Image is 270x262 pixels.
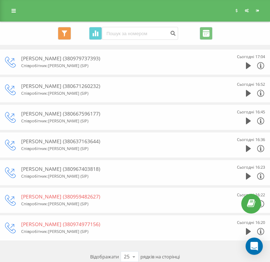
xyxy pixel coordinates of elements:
[21,138,218,145] div: [PERSON_NAME] (380637163644)
[21,221,218,228] div: [PERSON_NAME] (380974977156)
[237,53,265,60] div: Сьогодні 17:04
[237,81,265,88] div: Сьогодні 16:52
[237,219,265,226] div: Сьогодні 16:20
[21,193,218,200] div: [PERSON_NAME] (380959482627)
[21,228,218,235] div: Співробітник : [PERSON_NAME] (SIP)
[21,83,218,90] div: [PERSON_NAME] (380671260232)
[21,165,218,173] div: [PERSON_NAME] (380967403818)
[21,173,218,180] div: Співробітник : [PERSON_NAME] (SIP)
[90,253,119,260] span: Відображати
[124,253,130,260] div: 25
[21,90,218,97] div: Співробітник : [PERSON_NAME] (SIP)
[140,253,180,260] span: рядків на сторінці
[21,117,218,125] div: Співробітник : [PERSON_NAME] (SIP)
[237,108,265,116] div: Сьогодні 16:45
[21,145,218,152] div: Співробітник : [PERSON_NAME] (SIP)
[21,62,218,69] div: Співробітник : [PERSON_NAME] (SIP)
[21,200,218,207] div: Співробітник : [PERSON_NAME] (SIP)
[21,55,218,62] div: [PERSON_NAME] (380979737393)
[237,164,265,171] div: Сьогодні 16:23
[102,27,178,40] input: Пошук за номером
[237,136,265,143] div: Сьогодні 16:36
[246,238,263,255] div: Open Intercom Messenger
[21,110,218,117] div: [PERSON_NAME] (380667596177)
[237,191,265,198] div: Сьогодні 16:22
